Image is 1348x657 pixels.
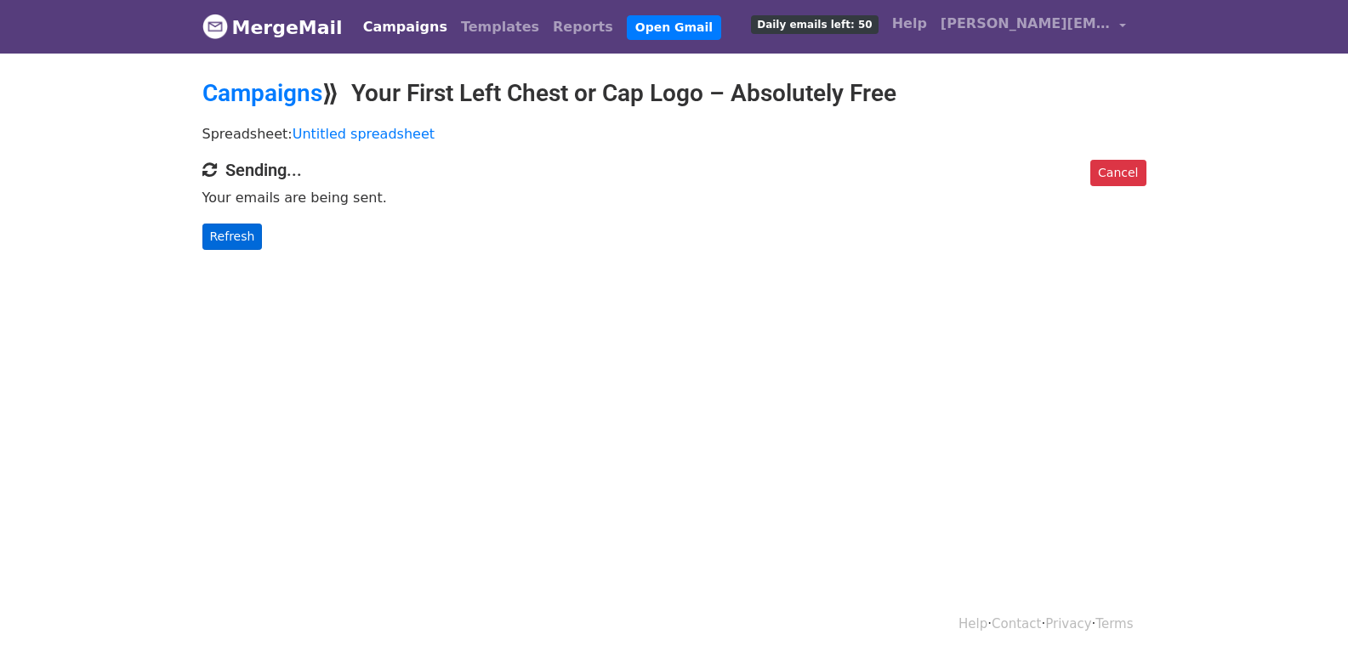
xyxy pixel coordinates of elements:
a: Terms [1095,616,1133,632]
a: MergeMail [202,9,343,45]
span: [PERSON_NAME][EMAIL_ADDRESS][DOMAIN_NAME] [941,14,1111,34]
img: MergeMail logo [202,14,228,39]
a: Open Gmail [627,15,721,40]
a: Reports [546,10,620,44]
a: Templates [454,10,546,44]
a: Daily emails left: 50 [744,7,884,41]
a: Campaigns [202,79,322,107]
a: Untitled spreadsheet [293,126,435,142]
p: Spreadsheet: [202,125,1146,143]
h2: ⟫ Your First Left Chest or Cap Logo – Absolutely Free [202,79,1146,108]
h4: Sending... [202,160,1146,180]
a: Privacy [1045,616,1091,632]
p: Your emails are being sent. [202,189,1146,207]
a: [PERSON_NAME][EMAIL_ADDRESS][DOMAIN_NAME] [934,7,1133,47]
a: Campaigns [356,10,454,44]
iframe: Chat Widget [1263,575,1348,657]
a: Help [958,616,987,632]
span: Daily emails left: 50 [751,15,878,34]
a: Refresh [202,224,263,250]
a: Cancel [1090,160,1146,186]
a: Contact [992,616,1041,632]
a: Help [885,7,934,41]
